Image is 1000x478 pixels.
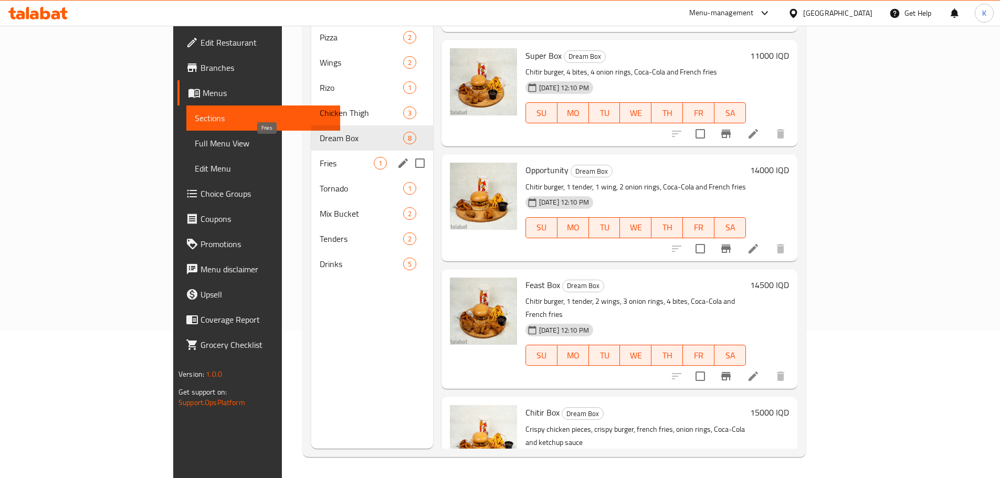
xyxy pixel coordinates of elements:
[620,217,651,238] button: WE
[201,238,332,250] span: Promotions
[177,307,340,332] a: Coverage Report
[311,125,433,151] div: Dream Box8
[195,162,332,175] span: Edit Menu
[201,288,332,301] span: Upsell
[320,81,403,94] span: Rizo
[201,213,332,225] span: Coupons
[201,187,332,200] span: Choice Groups
[687,348,710,363] span: FR
[186,156,340,181] a: Edit Menu
[404,33,416,43] span: 2
[535,325,593,335] span: [DATE] 12:10 PM
[395,155,411,171] button: edit
[747,128,760,140] a: Edit menu item
[311,20,433,281] nav: Menu sections
[530,348,553,363] span: SU
[404,58,416,68] span: 2
[177,206,340,231] a: Coupons
[201,338,332,351] span: Grocery Checklist
[311,176,433,201] div: Tornado1
[689,365,711,387] span: Select to update
[525,48,562,63] span: Super Box
[201,313,332,326] span: Coverage Report
[403,182,416,195] div: items
[651,217,683,238] button: TH
[713,121,739,146] button: Branch-specific-item
[311,75,433,100] div: Rizo1
[564,50,606,63] div: Dream Box
[525,180,746,194] p: Chitir burger, 1 tender, 1 wing, 2 onion rings, Coca-Cola and French fries
[320,157,373,169] span: Fries
[450,48,517,115] img: Super Box
[624,105,647,121] span: WE
[571,165,612,177] span: Dream Box
[656,220,679,235] span: TH
[404,234,416,244] span: 2
[768,364,793,389] button: delete
[178,385,227,399] span: Get support on:
[320,207,403,220] span: Mix Bucket
[203,87,332,99] span: Menus
[311,226,433,251] div: Tenders2
[311,100,433,125] div: Chicken Thigh3
[311,201,433,226] div: Mix Bucket2
[525,162,569,178] span: Opportunity
[403,56,416,69] div: items
[719,348,742,363] span: SA
[530,105,553,121] span: SU
[311,50,433,75] div: Wings2
[719,105,742,121] span: SA
[311,151,433,176] div: Fries1edit
[719,220,742,235] span: SA
[177,55,340,80] a: Branches
[404,133,416,143] span: 8
[177,80,340,105] a: Menus
[320,31,403,44] span: Pizza
[450,405,517,472] img: Chitir Box
[768,121,793,146] button: delete
[404,209,416,219] span: 2
[982,7,986,19] span: K
[651,102,683,123] button: TH
[320,258,403,270] span: Drinks
[404,184,416,194] span: 1
[593,105,616,121] span: TU
[683,102,714,123] button: FR
[589,345,620,366] button: TU
[320,182,403,195] span: Tornado
[747,242,760,255] a: Edit menu item
[404,83,416,93] span: 1
[651,345,683,366] button: TH
[750,48,789,63] h6: 11000 IQD
[201,61,332,74] span: Branches
[683,217,714,238] button: FR
[562,280,604,292] div: Dream Box
[768,236,793,261] button: delete
[687,105,710,121] span: FR
[747,370,760,383] a: Edit menu item
[656,348,679,363] span: TH
[562,408,603,420] span: Dream Box
[714,102,746,123] button: SA
[525,423,746,449] p: Crispy chicken pieces, crispy burger, french fries, onion rings, Coca-Cola and ketchup sauce
[535,83,593,93] span: [DATE] 12:10 PM
[177,257,340,282] a: Menu disclaimer
[195,112,332,124] span: Sections
[404,108,416,118] span: 3
[562,348,585,363] span: MO
[624,348,647,363] span: WE
[206,367,222,381] span: 1.0.0
[178,396,245,409] a: Support.OpsPlatform
[687,220,710,235] span: FR
[177,332,340,357] a: Grocery Checklist
[750,163,789,177] h6: 14000 IQD
[562,407,604,420] div: Dream Box
[564,50,605,62] span: Dream Box
[620,345,651,366] button: WE
[525,405,560,420] span: Chitir Box
[403,207,416,220] div: items
[320,107,403,119] span: Chicken Thigh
